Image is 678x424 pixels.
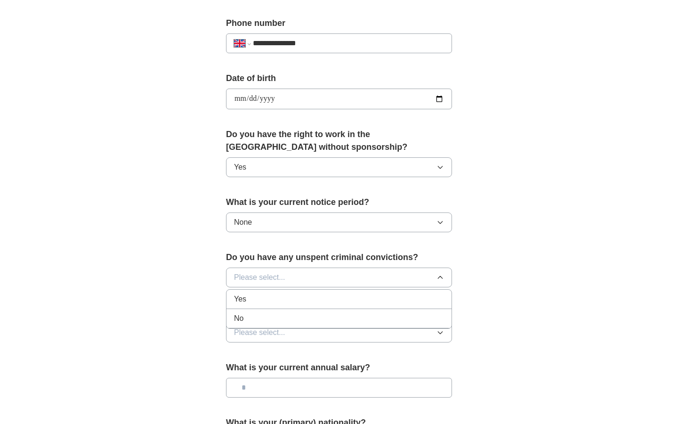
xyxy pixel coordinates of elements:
label: Do you have the right to work in the [GEOGRAPHIC_DATA] without sponsorship? [226,128,452,154]
span: Please select... [234,327,285,338]
span: Please select... [234,272,285,283]
button: Yes [226,157,452,177]
button: None [226,212,452,232]
span: Yes [234,294,246,305]
label: Date of birth [226,72,452,85]
span: Yes [234,162,246,173]
span: None [234,217,252,228]
button: Please select... [226,323,452,342]
span: No [234,313,243,324]
label: What is your current annual salary? [226,361,452,374]
label: What is your current notice period? [226,196,452,209]
label: Phone number [226,17,452,30]
label: Do you have any unspent criminal convictions? [226,251,452,264]
button: Please select... [226,268,452,287]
